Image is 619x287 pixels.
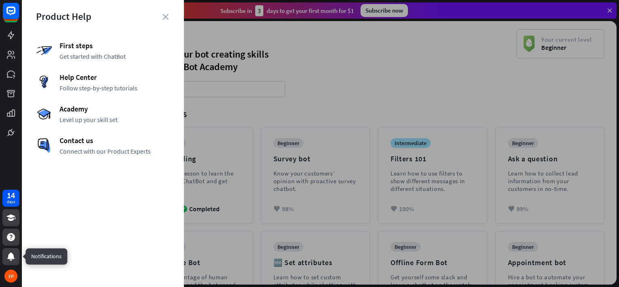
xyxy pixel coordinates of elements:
[36,10,170,23] div: Product Help
[4,270,17,283] div: FP
[60,52,170,60] span: Get started with ChatBot
[60,116,170,124] span: Level up your skill set
[60,73,170,82] span: Help Center
[7,199,15,205] div: days
[60,84,170,92] span: Follow step-by-step tutorials
[162,14,169,20] i: close
[2,190,19,207] a: 14 days
[6,3,31,28] button: Open LiveChat chat widget
[60,104,170,114] span: Academy
[60,136,170,145] span: Contact us
[7,192,15,199] div: 14
[60,41,170,50] span: First steps
[60,147,170,155] span: Connect with our Product Experts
